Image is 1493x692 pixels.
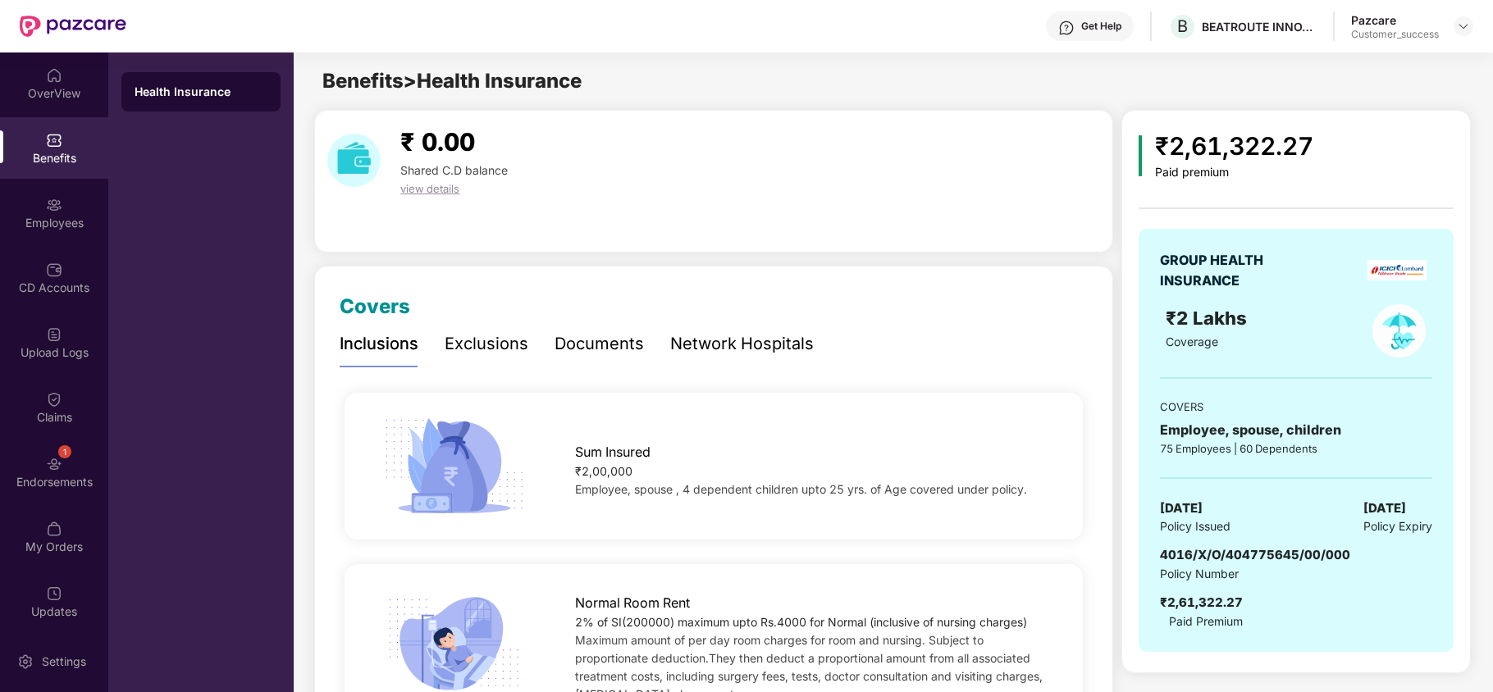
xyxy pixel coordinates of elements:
span: Benefits > Health Insurance [322,69,582,93]
span: Policy Issued [1160,517,1230,535]
img: insurerLogo [1367,260,1426,280]
span: Sum Insured [575,442,651,462]
div: Get Help [1081,20,1121,33]
img: New Pazcare Logo [20,16,126,37]
span: [DATE] [1160,499,1203,518]
span: view details [400,182,459,195]
div: Settings [37,653,91,670]
div: 1 [58,445,71,458]
span: Coverage [1166,335,1218,348]
div: 2% of SI(200000) maximum upto Rs.4000 for Normal (inclusive of nursing charges) [575,613,1049,631]
div: ₹2,00,000 [575,462,1049,480]
img: svg+xml;base64,PHN2ZyBpZD0iU2V0dGluZy0yMHgyMCIgeG1sbnM9Imh0dHA6Ly93d3cudzMub3JnLzIwMDAvc3ZnIiB3aW... [17,653,34,670]
div: BEATROUTE INNOVATIONS PRIVATE LIMITE [1202,19,1317,34]
img: svg+xml;base64,PHN2ZyBpZD0iQmVuZWZpdHMiIHhtbG5zPSJodHRwOi8vd3d3LnczLm9yZy8yMDAwL3N2ZyIgd2lkdGg9Ij... [46,132,62,148]
img: icon [1139,135,1143,176]
img: download [327,134,381,187]
span: ₹ 0.00 [400,127,475,157]
span: Shared C.D balance [400,163,508,177]
img: svg+xml;base64,PHN2ZyBpZD0iQ0RfQWNjb3VudHMiIGRhdGEtbmFtZT0iQ0QgQWNjb3VudHMiIHhtbG5zPSJodHRwOi8vd3... [46,262,62,278]
img: svg+xml;base64,PHN2ZyBpZD0iTXlfT3JkZXJzIiBkYXRhLW5hbWU9Ik15IE9yZGVycyIgeG1sbnM9Imh0dHA6Ly93d3cudz... [46,521,62,537]
div: Customer_success [1351,28,1439,41]
div: Exclusions [445,331,528,357]
img: svg+xml;base64,PHN2ZyBpZD0iQ2xhaW0iIHhtbG5zPSJodHRwOi8vd3d3LnczLm9yZy8yMDAwL3N2ZyIgd2lkdGg9IjIwIi... [46,391,62,407]
span: Policy Number [1160,567,1239,580]
img: svg+xml;base64,PHN2ZyBpZD0iRW5kb3JzZW1lbnRzIiB4bWxucz0iaHR0cDovL3d3dy53My5vcmcvMjAwMC9zdmciIHdpZH... [46,456,62,472]
span: Paid Premium [1169,612,1243,631]
div: Pazcare [1351,12,1439,28]
div: Network Hospitals [670,331,814,357]
span: Normal Room Rent [575,593,690,613]
div: Health Insurance [135,84,267,100]
span: B [1177,16,1188,36]
span: Covers [340,294,410,318]
div: ₹2,61,322.27 [1160,593,1243,612]
div: Employee, spouse, children [1160,420,1432,440]
img: svg+xml;base64,PHN2ZyBpZD0iRHJvcGRvd24tMzJ4MzIiIHhtbG5zPSJodHRwOi8vd3d3LnczLm9yZy8yMDAwL3N2ZyIgd2... [1457,20,1470,33]
img: policyIcon [1372,304,1426,357]
div: 75 Employees | 60 Dependents [1160,440,1432,457]
img: icon [378,413,530,519]
img: svg+xml;base64,PHN2ZyBpZD0iRW1wbG95ZWVzIiB4bWxucz0iaHR0cDovL3d3dy53My5vcmcvMjAwMC9zdmciIHdpZHRoPS... [46,197,62,213]
span: [DATE] [1363,499,1406,518]
img: svg+xml;base64,PHN2ZyBpZD0iSG9tZSIgeG1sbnM9Imh0dHA6Ly93d3cudzMub3JnLzIwMDAvc3ZnIiB3aWR0aD0iMjAiIG... [46,67,62,84]
span: ₹2 Lakhs [1166,307,1252,329]
div: ₹2,61,322.27 [1155,127,1313,166]
img: svg+xml;base64,PHN2ZyBpZD0iVXBsb2FkX0xvZ3MiIGRhdGEtbmFtZT0iVXBsb2FkIExvZ3MiIHhtbG5zPSJodHRwOi8vd3... [46,326,62,343]
span: Employee, spouse , 4 dependent children upto 25 yrs. of Age covered under policy. [575,482,1027,496]
div: COVERS [1160,398,1432,415]
img: svg+xml;base64,PHN2ZyBpZD0iVXBkYXRlZCIgeG1sbnM9Imh0dHA6Ly93d3cudzMub3JnLzIwMDAvc3ZnIiB3aWR0aD0iMj... [46,585,62,602]
div: Documents [555,331,644,357]
span: 4016/X/O/404775645/00/000 [1160,547,1350,562]
div: Paid premium [1155,166,1313,180]
span: Policy Expiry [1363,517,1432,535]
div: GROUP HEALTH INSURANCE [1160,250,1304,291]
img: svg+xml;base64,PHN2ZyBpZD0iSGVscC0zMngzMiIgeG1sbnM9Imh0dHA6Ly93d3cudzMub3JnLzIwMDAvc3ZnIiB3aWR0aD... [1058,20,1075,36]
div: Inclusions [340,331,418,357]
